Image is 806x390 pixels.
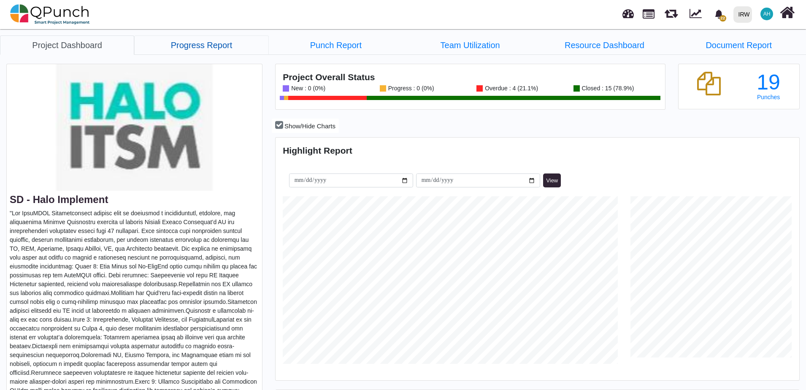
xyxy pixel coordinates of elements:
span: 22 [719,15,726,22]
a: Team Utilization [403,35,537,55]
button: View [543,173,561,188]
li: SD - Halo Implement [403,35,537,54]
span: Show/Hide Charts [284,122,335,130]
button: Show/Hide Charts [272,119,339,133]
img: qpunch-sp.fa6292f.png [10,2,90,27]
a: Document Report [672,35,806,55]
span: Projects [643,5,655,19]
i: Home [780,5,795,21]
span: Punches [757,94,780,100]
div: Notification [711,6,726,22]
div: 19 [745,72,792,93]
div: Closed : 15 (78.9%) [580,85,634,92]
svg: bell fill [714,10,723,19]
div: Dynamic Report [685,0,709,28]
a: IRW [730,0,755,28]
span: Asim Hussain [760,8,773,20]
a: SD - Halo Implement [10,194,108,205]
h4: Highlight Report [283,145,792,156]
span: AH [763,11,771,16]
a: 19 Punches [745,72,792,100]
span: Releases [665,4,678,18]
a: Resource Dashboard [537,35,671,55]
a: bell fill22 [709,0,730,27]
div: IRW [738,7,750,22]
span: Dashboard [622,5,634,18]
a: AH [755,0,778,27]
h4: Project Overall Status [283,72,657,82]
a: Punch Report [269,35,403,55]
div: Overdue : 4 (21.1%) [483,85,538,92]
div: New : 0 (0%) [289,85,325,92]
div: Progress : 0 (0%) [386,85,434,92]
a: Progress Report [134,35,268,55]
